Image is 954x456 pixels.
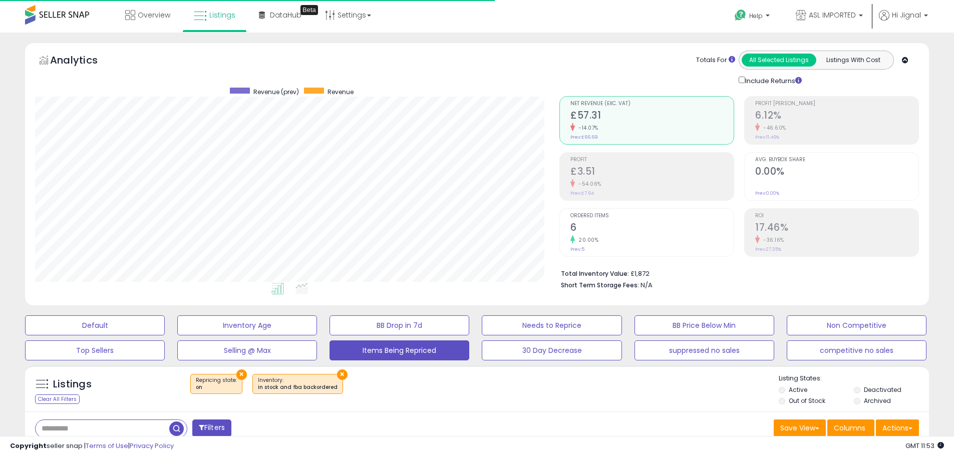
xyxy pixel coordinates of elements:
[253,88,299,96] span: Revenue (prev)
[734,9,747,22] i: Get Help
[787,340,926,360] button: competitive no sales
[482,340,621,360] button: 30 Day Decrease
[177,340,317,360] button: Selling @ Max
[570,246,584,252] small: Prev: 5
[50,53,117,70] h5: Analytics
[258,376,338,391] span: Inventory :
[138,10,170,20] span: Overview
[330,340,469,360] button: Items Being Repriced
[337,369,348,380] button: ×
[570,222,734,235] h2: 6
[789,385,807,394] label: Active
[570,101,734,107] span: Net Revenue (Exc. VAT)
[755,157,918,163] span: Avg. Buybox Share
[236,369,247,380] button: ×
[809,10,856,20] span: ASL IMPORTED
[634,340,774,360] button: suppressed no sales
[905,441,944,450] span: 2025-09-16 11:53 GMT
[570,190,594,196] small: Prev: £7.64
[876,419,919,436] button: Actions
[787,315,926,335] button: Non Competitive
[755,246,781,252] small: Prev: 27.35%
[755,101,918,107] span: Profit [PERSON_NAME]
[779,374,929,383] p: Listing States:
[816,54,890,67] button: Listings With Cost
[575,180,601,188] small: -54.06%
[130,441,174,450] a: Privacy Policy
[196,376,237,391] span: Repricing state :
[727,2,780,33] a: Help
[270,10,301,20] span: DataHub
[561,269,629,278] b: Total Inventory Value:
[760,124,786,132] small: -46.60%
[330,315,469,335] button: BB Drop in 7d
[731,75,814,86] div: Include Returns
[892,10,921,20] span: Hi Jignal
[879,10,928,33] a: Hi Jignal
[696,56,735,65] div: Totals For
[575,124,598,132] small: -14.07%
[570,213,734,219] span: Ordered Items
[570,157,734,163] span: Profit
[789,396,825,405] label: Out of Stock
[25,315,165,335] button: Default
[561,281,639,289] b: Short Term Storage Fees:
[760,236,784,244] small: -36.16%
[86,441,128,450] a: Terms of Use
[192,419,231,437] button: Filters
[864,385,901,394] label: Deactivated
[570,110,734,123] h2: £57.31
[749,12,763,20] span: Help
[834,423,865,433] span: Columns
[482,315,621,335] button: Needs to Reprice
[177,315,317,335] button: Inventory Age
[742,54,816,67] button: All Selected Listings
[774,419,826,436] button: Save View
[641,280,653,290] span: N/A
[300,5,318,15] div: Tooltip anchor
[827,419,874,436] button: Columns
[561,267,911,279] li: £1,872
[10,441,174,451] div: seller snap | |
[755,134,779,140] small: Prev: 11.46%
[755,222,918,235] h2: 17.46%
[570,166,734,179] h2: £3.51
[328,88,354,96] span: Revenue
[864,396,891,405] label: Archived
[755,166,918,179] h2: 0.00%
[25,340,165,360] button: Top Sellers
[35,394,80,404] div: Clear All Filters
[755,213,918,219] span: ROI
[575,236,598,244] small: 20.00%
[755,190,779,196] small: Prev: 0.00%
[209,10,235,20] span: Listings
[10,441,47,450] strong: Copyright
[634,315,774,335] button: BB Price Below Min
[755,110,918,123] h2: 6.12%
[258,384,338,391] div: in stock and fba backordered
[53,377,92,391] h5: Listings
[196,384,237,391] div: on
[570,134,598,140] small: Prev: £66.69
